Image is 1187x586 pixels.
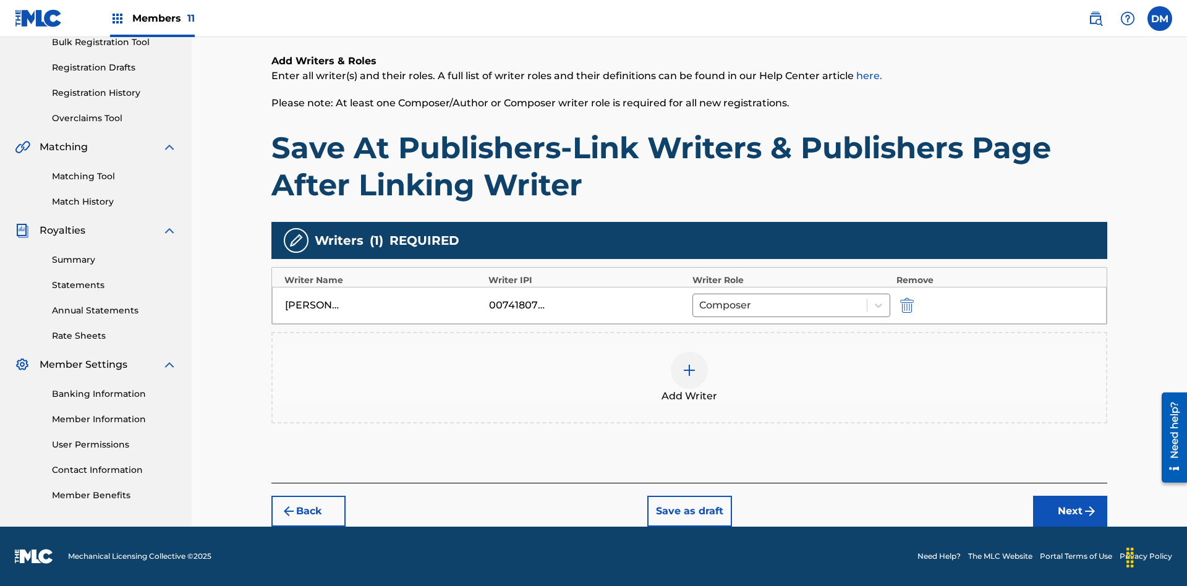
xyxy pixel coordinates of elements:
[662,389,717,404] span: Add Writer
[15,549,53,564] img: logo
[289,233,304,248] img: writers
[52,413,177,426] a: Member Information
[271,97,789,109] span: Please note: At least one Composer/Author or Composer writer role is required for all new registr...
[692,274,890,287] div: Writer Role
[1152,388,1187,489] iframe: Resource Center
[271,54,1107,69] h6: Add Writers & Roles
[488,274,686,287] div: Writer IPI
[968,551,1032,562] a: The MLC Website
[40,140,88,155] span: Matching
[15,223,30,238] img: Royalties
[1115,6,1140,31] div: Help
[917,551,961,562] a: Need Help?
[162,357,177,372] img: expand
[52,329,177,342] a: Rate Sheets
[162,140,177,155] img: expand
[52,489,177,502] a: Member Benefits
[52,61,177,74] a: Registration Drafts
[1120,539,1140,576] div: Drag
[1088,11,1103,26] img: search
[1120,11,1135,26] img: help
[52,304,177,317] a: Annual Statements
[389,231,459,250] span: REQUIRED
[856,70,882,82] a: here.
[132,11,195,25] span: Members
[1033,496,1107,527] button: Next
[52,170,177,183] a: Matching Tool
[271,129,1107,203] h1: Save At Publishers-Link Writers & Publishers Page After Linking Writer
[682,363,697,378] img: add
[315,231,364,250] span: Writers
[1147,6,1172,31] div: User Menu
[1120,551,1172,562] a: Privacy Policy
[1125,527,1187,586] iframe: Chat Widget
[52,388,177,401] a: Banking Information
[52,112,177,125] a: Overclaims Tool
[1083,504,1097,519] img: f7272a7cc735f4ea7f67.svg
[40,357,127,372] span: Member Settings
[68,551,211,562] span: Mechanical Licensing Collective © 2025
[271,496,346,527] button: Back
[271,70,882,82] span: Enter all writer(s) and their roles. A full list of writer roles and their definitions can be fou...
[52,438,177,451] a: User Permissions
[52,279,177,292] a: Statements
[370,231,383,250] span: ( 1 )
[40,223,85,238] span: Royalties
[187,12,195,24] span: 11
[52,195,177,208] a: Match History
[900,298,914,313] img: 12a2ab48e56ec057fbd8.svg
[52,464,177,477] a: Contact Information
[1083,6,1108,31] a: Public Search
[896,274,1094,287] div: Remove
[1040,551,1112,562] a: Portal Terms of Use
[110,11,125,26] img: Top Rightsholders
[15,9,62,27] img: MLC Logo
[281,504,296,519] img: 7ee5dd4eb1f8a8e3ef2f.svg
[15,357,30,372] img: Member Settings
[15,140,30,155] img: Matching
[52,87,177,100] a: Registration History
[647,496,732,527] button: Save as draft
[52,36,177,49] a: Bulk Registration Tool
[52,253,177,266] a: Summary
[284,274,482,287] div: Writer Name
[162,223,177,238] img: expand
